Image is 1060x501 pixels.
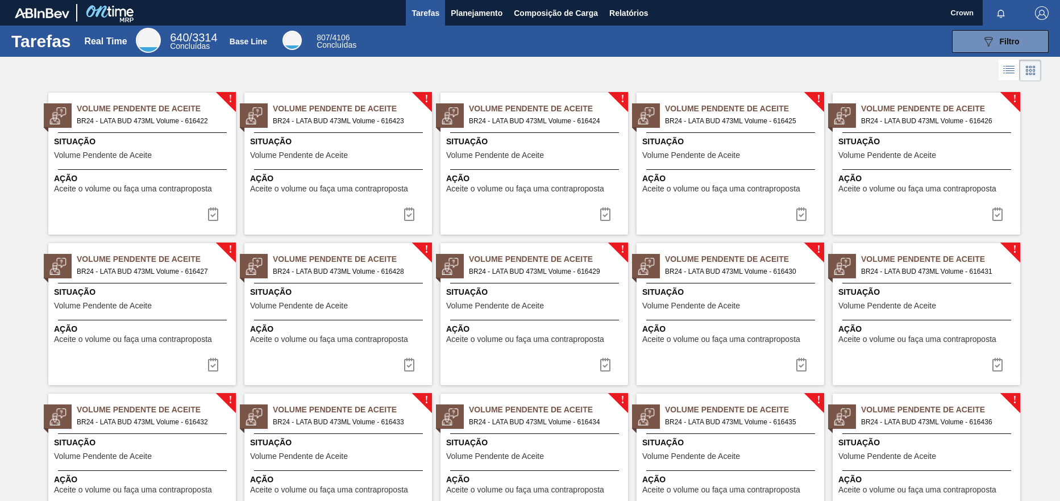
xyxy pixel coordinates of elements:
[446,437,625,449] span: Situação
[273,416,423,428] span: BR24 - LATA BUD 473ML Volume - 616433
[199,203,227,226] div: Completar tarefa: 29898408
[642,323,821,335] span: Ação
[246,408,263,425] img: status
[952,30,1049,53] button: Filtro
[250,136,429,148] span: Situação
[861,103,1020,115] span: Volume Pendente de Aceite
[49,107,66,124] img: status
[136,28,161,53] div: Real Time
[250,323,429,335] span: Ação
[170,31,217,44] span: / 3314
[250,286,429,298] span: Situação
[425,245,428,254] span: !
[170,31,189,44] span: 640
[317,33,350,42] span: / 4106
[446,486,604,494] span: Aceite o volume ou faça uma contraproposta
[838,173,1017,185] span: Ação
[795,358,808,371] img: icon-task-complete
[665,265,815,278] span: BR24 - LATA BUD 473ML Volume - 616430
[199,353,227,376] button: icon-task-complete
[54,136,233,148] span: Situação
[228,396,232,404] span: !
[469,115,619,127] span: BR24 - LATA BUD 473ML Volume - 616424
[838,335,996,344] span: Aceite o volume ou faça uma contraproposta
[592,203,619,226] button: icon-task-complete
[834,258,851,275] img: status
[273,404,432,416] span: Volume Pendente de Aceite
[77,115,227,127] span: BR24 - LATA BUD 473ML Volume - 616422
[317,40,356,49] span: Concluídas
[442,258,459,275] img: status
[642,486,800,494] span: Aceite o volume ou faça uma contraproposta
[642,474,821,486] span: Ação
[317,33,330,42] span: 807
[838,452,936,461] span: Volume Pendente de Aceite
[469,265,619,278] span: BR24 - LATA BUD 473ML Volume - 616429
[446,173,625,185] span: Ação
[638,408,655,425] img: status
[817,396,820,404] span: !
[230,37,267,46] div: Base Line
[642,185,800,193] span: Aceite o volume ou faça uma contraproposta
[638,258,655,275] img: status
[54,486,212,494] span: Aceite o volume ou faça uma contraproposta
[317,34,356,49] div: Base Line
[54,185,212,193] span: Aceite o volume ou faça uma contraproposta
[273,265,423,278] span: BR24 - LATA BUD 473ML Volume - 616428
[54,335,212,344] span: Aceite o volume ou faça uma contraproposta
[991,358,1004,371] img: icon-task-complete
[838,286,1017,298] span: Situação
[642,302,740,310] span: Volume Pendente de Aceite
[861,416,1011,428] span: BR24 - LATA BUD 473ML Volume - 616436
[592,203,619,226] div: Completar tarefa: 29898410
[446,302,544,310] span: Volume Pendente de Aceite
[206,358,220,371] img: icon-task-complete
[991,207,1004,221] img: icon-task-complete
[446,452,544,461] span: Volume Pendente de Aceite
[1020,60,1041,81] div: Visão em Cards
[1013,396,1016,404] span: !
[54,474,233,486] span: Ação
[54,151,152,160] span: Volume Pendente de Aceite
[170,33,217,50] div: Real Time
[984,203,1011,226] div: Completar tarefa: 29898412
[49,258,66,275] img: status
[638,107,655,124] img: status
[665,253,824,265] span: Volume Pendente de Aceite
[642,173,821,185] span: Ação
[250,173,429,185] span: Ação
[665,404,824,416] span: Volume Pendente de Aceite
[642,151,740,160] span: Volume Pendente de Aceite
[984,353,1011,376] div: Completar tarefa: 29898417
[54,437,233,449] span: Situação
[838,136,1017,148] span: Situação
[446,136,625,148] span: Situação
[77,416,227,428] span: BR24 - LATA BUD 473ML Volume - 616432
[246,107,263,124] img: status
[788,353,815,376] div: Completar tarefa: 29898416
[11,35,71,48] h1: Tarefas
[446,474,625,486] span: Ação
[77,265,227,278] span: BR24 - LATA BUD 473ML Volume - 616427
[54,302,152,310] span: Volume Pendente de Aceite
[396,353,423,376] div: Completar tarefa: 29898414
[442,408,459,425] img: status
[861,253,1020,265] span: Volume Pendente de Aceite
[446,185,604,193] span: Aceite o volume ou faça uma contraproposta
[273,253,432,265] span: Volume Pendente de Aceite
[15,8,69,18] img: TNhmsLtSVTkK8tSr43FrP2fwEKptu5GPRR3wAAAABJRU5ErkJggg==
[514,6,598,20] span: Composição de Carga
[402,358,416,371] img: icon-task-complete
[228,95,232,103] span: !
[273,103,432,115] span: Volume Pendente de Aceite
[170,41,210,51] span: Concluídas
[446,151,544,160] span: Volume Pendente de Aceite
[469,404,628,416] span: Volume Pendente de Aceite
[250,474,429,486] span: Ação
[592,353,619,376] button: icon-task-complete
[282,31,302,50] div: Base Line
[77,253,236,265] span: Volume Pendente de Aceite
[817,95,820,103] span: !
[665,115,815,127] span: BR24 - LATA BUD 473ML Volume - 616425
[54,286,233,298] span: Situação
